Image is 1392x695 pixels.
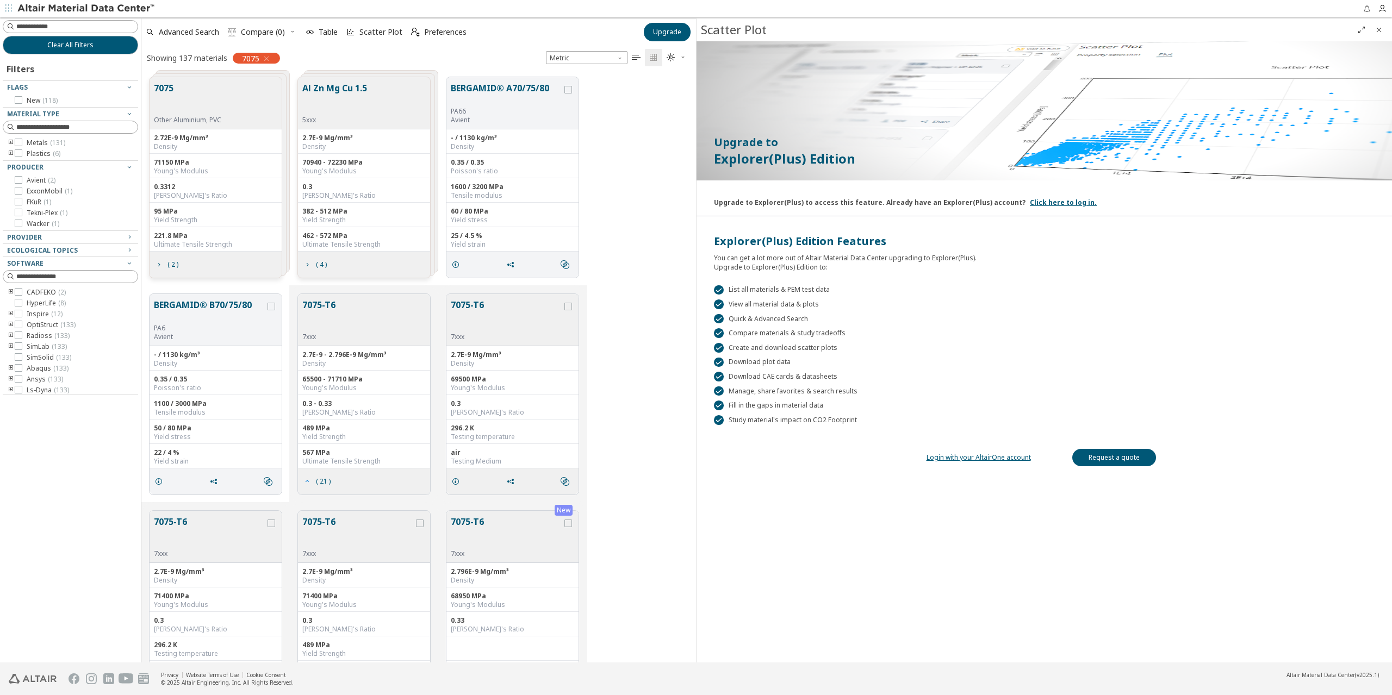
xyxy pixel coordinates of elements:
p: Avient [451,116,562,124]
button: Similar search [556,254,579,276]
div: Testing temperature [451,433,574,441]
div: 7xxx [302,549,414,558]
button: Flags [3,81,138,94]
div: Density [302,576,426,585]
i:  [264,477,272,486]
img: Paywall-Scatter [697,41,1392,180]
div: PA66 [451,107,562,116]
div: Explorer(Plus) Edition Features [714,234,1375,249]
span: ( 133 ) [52,342,67,351]
span: ( 21 ) [316,478,331,485]
span: ( 133 ) [56,353,71,362]
div: 71400 MPa [154,592,277,600]
div: 489 MPa [302,641,426,649]
p: Explorer(Plus) Edition [714,150,1375,167]
div: Density [302,142,426,151]
div: Poisson's ratio [154,384,277,392]
div:  [714,400,724,410]
span: SimSolid [27,353,71,362]
div: Compare materials & study tradeoffs [714,328,1375,338]
span: ( 118 ) [42,96,58,105]
span: ( 2 ) [167,261,178,268]
button: ( 21 ) [298,471,335,492]
button: Ecological Topics [3,244,138,257]
span: Software [7,259,43,268]
span: CADFEKO [27,288,66,297]
div: 69500 MPa [451,375,574,384]
div: 2.7E-9 Mg/mm³ [302,134,426,142]
button: 7075-T6 [302,298,335,333]
span: Abaqus [27,364,69,373]
div:  [714,285,724,295]
div: Tensile modulus [154,408,277,417]
span: Ls-Dyna [27,386,69,395]
span: Ansys [27,375,63,384]
i: toogle group [7,310,15,318]
div: You can get a lot more out of Altair Material Data Center upgrading to Explorer(Plus). Upgrade to... [714,249,1375,272]
button: Clear All Filters [3,36,138,54]
span: Ecological Topics [7,246,78,255]
i:  [228,28,237,36]
div: 1600 / 3200 MPa [451,183,574,191]
div: Ultimate Tensile Strength [154,240,277,249]
div: 22 / 4 % [154,448,277,457]
i:  [649,53,658,62]
div: 50 / 80 MPa [154,424,277,433]
span: ( 2 ) [48,176,55,185]
div: Tensile modulus [451,191,574,200]
div: 7xxx [451,333,562,341]
div: [PERSON_NAME]'s Ratio [302,191,426,200]
button: Similar search [259,471,282,492]
div: Young's Modulus [302,600,426,609]
button: ( 4 ) [298,254,332,276]
span: Metals [27,139,65,147]
button: 7075-T6 [451,515,562,549]
button: Details [446,471,469,492]
div: Ultimate Tensile Strength [302,457,426,466]
div:  [714,415,724,425]
div: 0.33 [451,616,574,625]
div: View all material data & plots [714,299,1375,309]
div: Density [154,576,277,585]
span: Radioss [27,331,70,340]
div: © 2025 Altair Engineering, Inc. All Rights Reserved. [161,679,294,686]
div: [PERSON_NAME]'s Ratio [154,191,277,200]
a: Login with your AltairOne account [927,453,1031,462]
div: 296.2 K [154,641,277,649]
div: 70940 - 72230 MPa [302,158,426,167]
div: PA6 [154,324,265,333]
div:  [714,343,724,353]
div: 462 - 572 MPa [302,231,426,240]
div: Young's Modulus [302,167,426,176]
div: 0.3312 [154,183,277,191]
span: Compare (0) [241,28,285,36]
i: toogle group [7,321,15,329]
div:  [714,358,724,367]
img: Altair Engineering [9,674,57,684]
div: 0.3 [451,399,574,408]
button: Al Zn Mg Cu 1.5 [302,82,367,116]
div: Ultimate Tensile Strength [302,240,426,249]
div: [PERSON_NAME]'s Ratio [154,625,277,634]
div: 0.3 [154,616,277,625]
div: 1100 / 3000 MPa [154,399,277,408]
div: 0.35 / 0.35 [154,375,277,384]
span: New [27,96,58,105]
button: Similar search [556,471,579,492]
div: 7xxx [154,549,265,558]
button: Software [3,257,138,270]
div: 25 / 4.5 % [451,231,574,240]
i: toogle group [7,149,15,158]
span: Advanced Search [159,28,219,36]
span: Table [319,28,338,36]
a: Request a quote [1072,449,1156,466]
div: Yield stress [154,433,277,441]
span: ( 4 ) [316,261,327,268]
button: 7075 [154,82,221,116]
div: 221.8 MPa [154,231,277,240]
span: HyperLife [27,299,66,308]
div: 2.7E-9 Mg/mm³ [451,350,574,359]
button: 7075-T6 [302,515,414,549]
div: 68950 MPa [451,592,574,600]
button: Details [446,254,469,276]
